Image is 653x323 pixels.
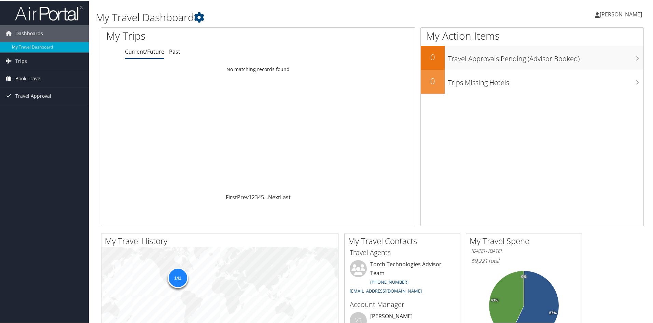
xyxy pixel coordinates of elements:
h2: My Travel Contacts [348,234,460,246]
a: First [226,193,237,200]
a: 5 [261,193,264,200]
a: 0Trips Missing Hotels [421,69,643,93]
h1: My Trips [106,28,279,42]
h3: Account Manager [350,299,455,309]
a: Last [280,193,291,200]
a: [EMAIL_ADDRESS][DOMAIN_NAME] [350,287,422,293]
a: Next [268,193,280,200]
span: Trips [15,52,27,69]
h1: My Action Items [421,28,643,42]
span: … [264,193,268,200]
td: No matching records found [101,63,415,75]
span: $9,221 [471,256,488,264]
a: [PHONE_NUMBER] [370,278,408,284]
img: airportal-logo.png [15,4,83,21]
a: [PERSON_NAME] [595,3,649,24]
span: Travel Approval [15,87,51,104]
a: Prev [237,193,249,200]
h2: 0 [421,51,445,62]
a: 1 [249,193,252,200]
span: Book Travel [15,69,42,86]
tspan: 0% [521,274,527,278]
tspan: 43% [491,298,498,302]
h3: Travel Approvals Pending (Advisor Booked) [448,50,643,63]
a: 2 [252,193,255,200]
h3: Trips Missing Hotels [448,74,643,87]
h2: My Travel History [105,234,338,246]
a: 0Travel Approvals Pending (Advisor Booked) [421,45,643,69]
h3: Travel Agents [350,247,455,257]
h6: [DATE] - [DATE] [471,247,576,254]
h2: 0 [421,75,445,86]
span: Dashboards [15,24,43,41]
h1: My Travel Dashboard [96,10,464,24]
tspan: 57% [549,310,557,314]
div: 141 [167,267,188,287]
a: 4 [258,193,261,200]
a: 3 [255,193,258,200]
h6: Total [471,256,576,264]
span: [PERSON_NAME] [600,10,642,17]
h2: My Travel Spend [470,234,582,246]
li: Torch Technologies Advisor Team [346,259,458,296]
a: Past [169,47,180,55]
a: Current/Future [125,47,164,55]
